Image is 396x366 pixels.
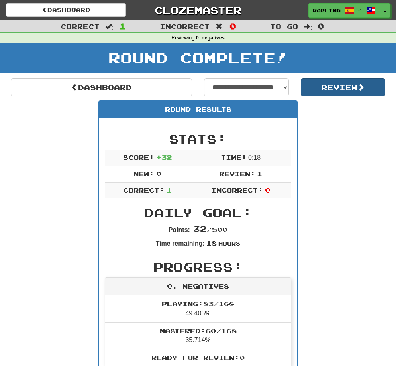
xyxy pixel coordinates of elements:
[105,295,291,323] li: 49.405%
[193,224,207,234] span: 32
[123,186,165,194] span: Correct:
[3,50,393,66] h1: Round Complete!
[105,23,114,30] span: :
[156,170,161,177] span: 0
[156,240,205,247] strong: Time remaining:
[270,22,298,30] span: To go
[156,153,172,161] span: + 32
[105,132,291,146] h2: Stats:
[304,23,312,30] span: :
[221,153,247,161] span: Time:
[318,21,324,31] span: 0
[160,327,237,335] span: Mastered: 60 / 168
[193,226,227,233] span: / 500
[308,3,380,18] a: rapling /
[61,22,100,30] span: Correct
[257,170,262,177] span: 1
[123,153,154,161] span: Score:
[151,354,245,361] span: Ready for Review: 0
[162,300,234,307] span: Playing: 83 / 168
[169,226,190,233] strong: Points:
[105,322,291,350] li: 35.714%
[211,186,263,194] span: Incorrect:
[160,22,210,30] span: Incorrect
[358,6,362,12] span: /
[229,21,236,31] span: 0
[206,239,217,247] span: 18
[301,78,386,96] button: Review
[219,170,255,177] span: Review:
[11,78,192,96] a: Dashboard
[133,170,154,177] span: New:
[216,23,224,30] span: :
[218,240,240,247] small: Hours
[105,278,291,295] div: 0. negatives
[167,186,172,194] span: 1
[138,3,258,17] a: Clozemaster
[265,186,270,194] span: 0
[105,206,291,219] h2: Daily Goal:
[99,101,297,118] div: Round Results
[105,260,291,274] h2: Progress:
[248,154,261,161] span: 0 : 18
[119,21,126,31] span: 1
[6,3,126,17] a: Dashboard
[313,7,341,14] span: rapling
[196,35,225,41] strong: 0. negatives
